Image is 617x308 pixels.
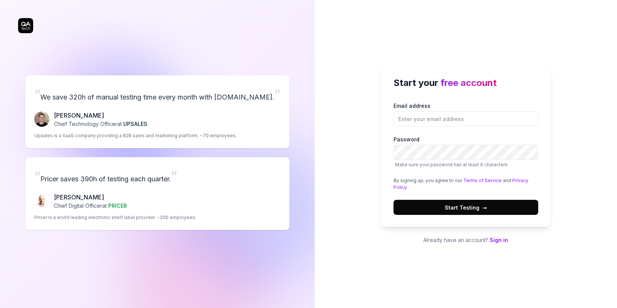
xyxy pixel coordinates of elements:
[25,157,289,230] a: “Pricer saves 390h of testing each quarter.”Chris Chalkitis[PERSON_NAME]Chief Digital Officerat P...
[482,204,487,211] span: →
[274,86,280,103] span: ”
[34,86,40,103] span: “
[445,204,487,211] span: Start Testing
[393,145,538,160] input: PasswordMake sure your password has at least 6 characters
[34,84,280,105] p: We save 320h of manual testing time every month with [DOMAIN_NAME].
[34,166,280,187] p: Pricer saves 390h of testing each quarter.
[34,112,49,127] img: Fredrik Seidl
[54,111,147,120] p: [PERSON_NAME]
[123,121,147,127] span: UPSALES
[393,111,538,126] input: Email address
[393,135,538,168] label: Password
[171,168,177,185] span: ”
[393,200,538,215] button: Start Testing→
[490,237,508,243] a: Sign in
[34,168,40,185] span: “
[34,193,49,208] img: Chris Chalkitis
[34,132,237,139] p: Upsales is a SaaS company providing a B2B sales and marketing platform. ~70 employees.
[25,75,289,148] a: “We save 320h of manual testing time every month with [DOMAIN_NAME].”Fredrik Seidl[PERSON_NAME]Ch...
[393,102,538,126] label: Email address
[54,120,147,128] p: Chief Technology Officer at
[54,193,127,202] p: [PERSON_NAME]
[441,77,497,88] span: free account
[395,162,508,167] span: Make sure your password has at least 6 characters
[54,202,127,210] p: Chief Digital Officer at
[34,214,196,221] p: Pricer is a world leading electronic shelf label provider. ~200 employees.
[393,177,538,191] div: By signing up, you agree to our and
[108,202,127,209] span: PRICER
[381,236,550,244] p: Already have an account?
[393,76,538,90] h2: Start your
[463,178,502,183] a: Terms of Service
